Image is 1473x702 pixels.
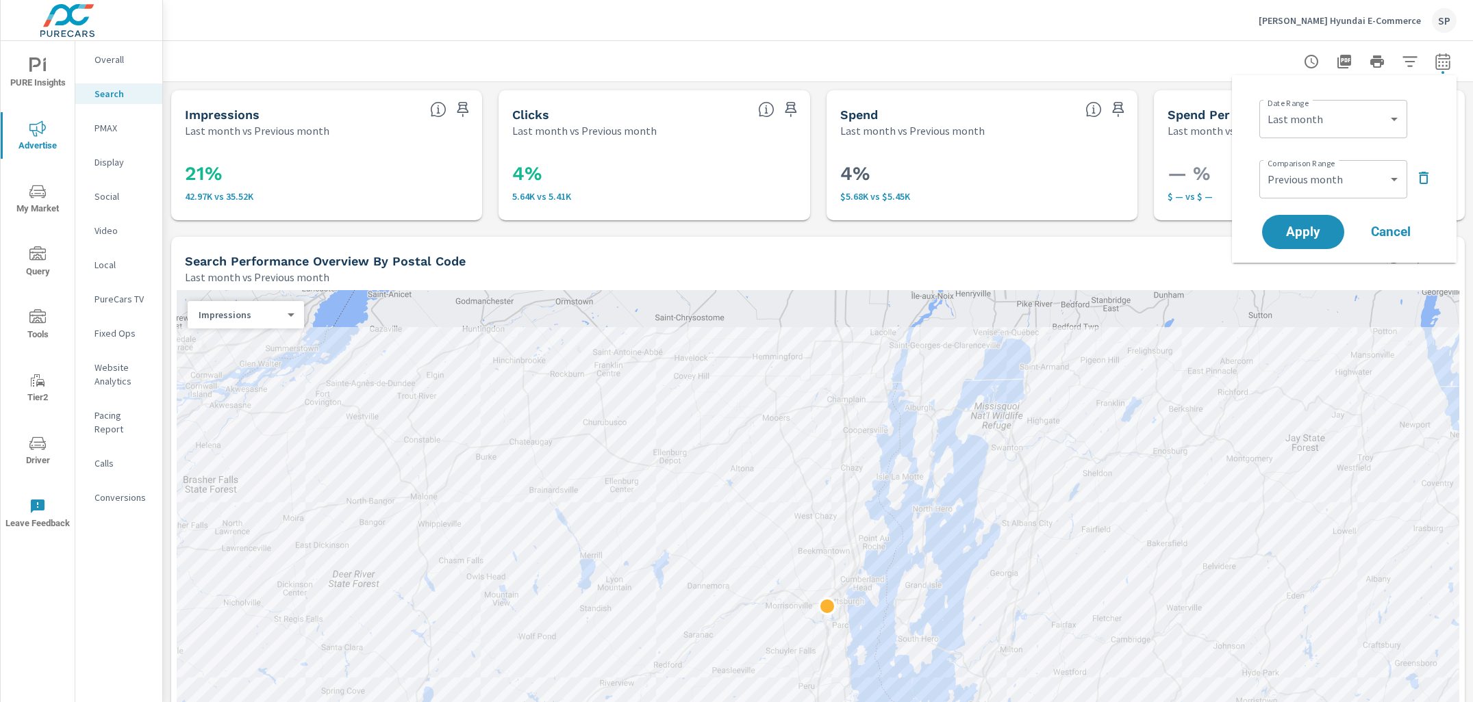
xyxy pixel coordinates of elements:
div: PMAX [75,118,162,138]
h5: Spend [840,107,878,122]
div: Fixed Ops [75,323,162,343]
p: Calls [95,456,151,470]
span: My Market [5,183,71,217]
h5: Clicks [512,107,549,122]
span: The number of times an ad was clicked by a consumer. [758,101,775,118]
span: Driver [5,435,71,469]
div: SP [1432,8,1457,33]
h3: 4% [840,162,1124,185]
p: Pacing Report [95,408,151,436]
div: Video [75,220,162,241]
p: Conversions [95,491,151,504]
p: PMAX [95,121,151,135]
span: Apply [1276,226,1331,238]
div: Social [75,186,162,207]
div: Calls [75,453,162,473]
span: The amount of money spent on advertising during the period. [1085,101,1102,118]
div: Search [75,83,162,104]
span: Save this to your personalized report [780,99,802,120]
span: Tier2 [5,372,71,406]
h3: 4% [512,162,796,185]
button: "Export Report to PDF" [1331,48,1358,75]
span: The number of times an ad was shown on your behalf. [430,101,446,118]
div: Overall [75,49,162,70]
div: Pacing Report [75,405,162,439]
p: Fixed Ops [95,326,151,340]
span: Save this to your personalized report [1107,99,1129,120]
div: Impressions [188,309,293,322]
div: Website Analytics [75,357,162,391]
span: PURE Insights [5,57,71,91]
p: 5,641 vs 5,406 [512,191,796,202]
h3: — % [1168,162,1451,185]
div: PureCars TV [75,289,162,309]
p: Overall [95,53,151,66]
div: nav menu [1,41,75,545]
span: Query [5,246,71,280]
div: Conversions [75,487,162,508]
button: Select Date Range [1429,48,1457,75]
p: PureCars TV [95,292,151,306]
span: Cancel [1363,226,1418,238]
p: Video [95,224,151,237]
p: Last month vs Previous month [1168,122,1312,139]
p: Last month vs Previous month [512,122,657,139]
div: Local [75,255,162,275]
h5: Impressions [185,107,260,122]
p: [PERSON_NAME] Hyundai E-Commerce [1259,14,1421,27]
span: Tools [5,309,71,343]
h5: Search Performance Overview By Postal Code [185,254,466,268]
p: Social [95,190,151,203]
p: $5,676 vs $5,446 [840,191,1124,202]
button: Apply [1262,215,1344,249]
span: Save this to your personalized report [452,99,474,120]
p: $ — vs $ — [1168,191,1451,202]
span: Leave Feedback [5,498,71,532]
p: Last month vs Previous month [185,269,329,285]
div: Display [75,152,162,172]
p: Search [95,87,151,101]
span: Advertise [5,120,71,154]
h3: 21% [185,162,468,185]
p: Last month vs Previous month [185,122,329,139]
p: Local [95,258,151,272]
button: Apply Filters [1396,48,1424,75]
p: Website Analytics [95,361,151,388]
h5: Spend Per Unit Sold [1168,107,1291,122]
p: Last month vs Previous month [840,122,985,139]
p: 42,972 vs 35,515 [185,191,468,202]
p: Display [95,155,151,169]
button: Cancel [1350,215,1432,249]
p: Impressions [199,309,282,321]
button: Print Report [1363,48,1391,75]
